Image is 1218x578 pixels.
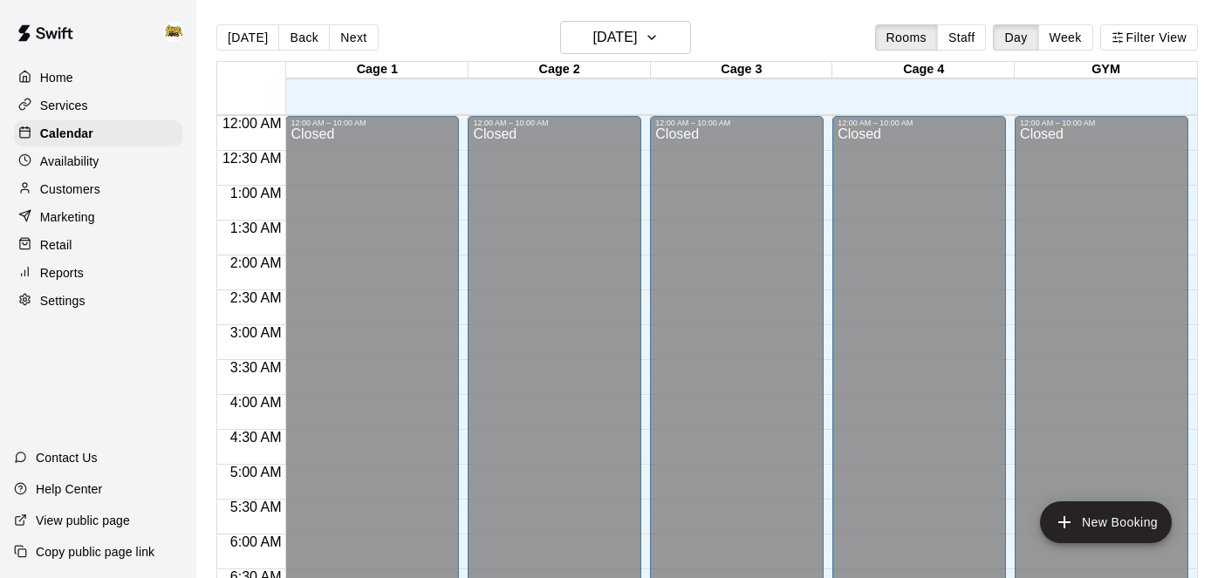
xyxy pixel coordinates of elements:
p: Services [40,97,88,114]
div: HITHOUSE ABBY [160,14,196,49]
button: add [1040,501,1172,543]
span: 4:00 AM [226,395,286,410]
span: 1:00 AM [226,186,286,201]
div: Cage 1 [286,62,469,78]
a: Calendar [14,120,182,146]
span: 5:00 AM [226,465,286,479]
button: [DATE] [216,24,279,51]
button: Week [1038,24,1093,51]
p: Availability [40,153,99,170]
button: Filter View [1100,24,1198,51]
div: Cage 2 [469,62,651,78]
button: Next [329,24,378,51]
p: Calendar [40,125,93,142]
div: GYM [1015,62,1197,78]
button: Back [278,24,330,51]
div: Cage 4 [832,62,1015,78]
a: Home [14,65,182,91]
p: Help Center [36,480,102,498]
button: Day [993,24,1038,51]
span: 12:00 AM [218,116,286,131]
div: 12:00 AM – 10:00 AM [291,119,454,127]
span: 3:30 AM [226,360,286,375]
p: Marketing [40,208,95,226]
span: 12:30 AM [218,151,286,166]
p: Settings [40,292,86,309]
a: Reports [14,260,182,286]
p: Retail [40,236,72,254]
p: Customers [40,180,100,198]
p: Reports [40,264,84,282]
a: Retail [14,232,182,258]
p: Copy public page link [36,543,154,561]
a: Services [14,92,182,119]
p: View public page [36,512,130,529]
div: 12:00 AM – 10:00 AM [1020,119,1183,127]
p: Home [40,69,73,86]
span: 4:30 AM [226,430,286,445]
h6: [DATE] [592,25,637,50]
p: Contact Us [36,449,98,466]
span: 2:00 AM [226,255,286,270]
img: HITHOUSE ABBY [163,21,184,42]
span: 3:00 AM [226,325,286,340]
span: 5:30 AM [226,500,286,514]
div: 12:00 AM – 10:00 AM [655,119,818,127]
span: 1:30 AM [226,221,286,235]
span: 2:30 AM [226,290,286,305]
button: [DATE] [560,21,691,54]
div: 12:00 AM – 10:00 AM [473,119,636,127]
div: 12:00 AM – 10:00 AM [838,119,1001,127]
a: Marketing [14,204,182,230]
div: Cage 3 [651,62,833,78]
a: Customers [14,176,182,202]
a: Availability [14,148,182,174]
button: Staff [937,24,987,51]
span: 6:00 AM [226,534,286,549]
a: Settings [14,288,182,314]
button: Rooms [875,24,938,51]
